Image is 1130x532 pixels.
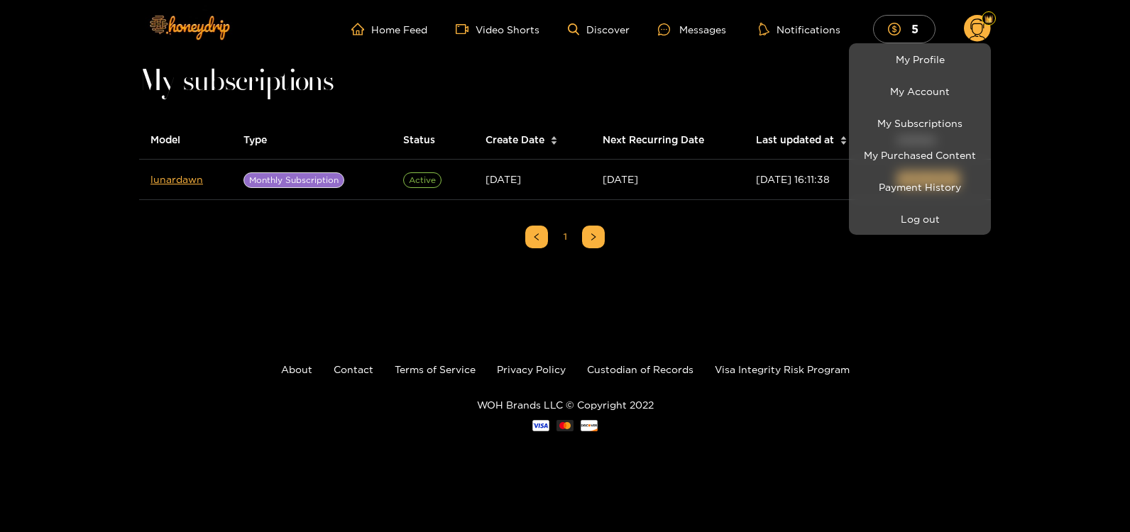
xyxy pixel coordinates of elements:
a: My Profile [852,47,987,72]
a: My Purchased Content [852,143,987,167]
a: Payment History [852,174,987,199]
a: My Account [852,79,987,104]
button: Log out [852,206,987,231]
a: My Subscriptions [852,111,987,135]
